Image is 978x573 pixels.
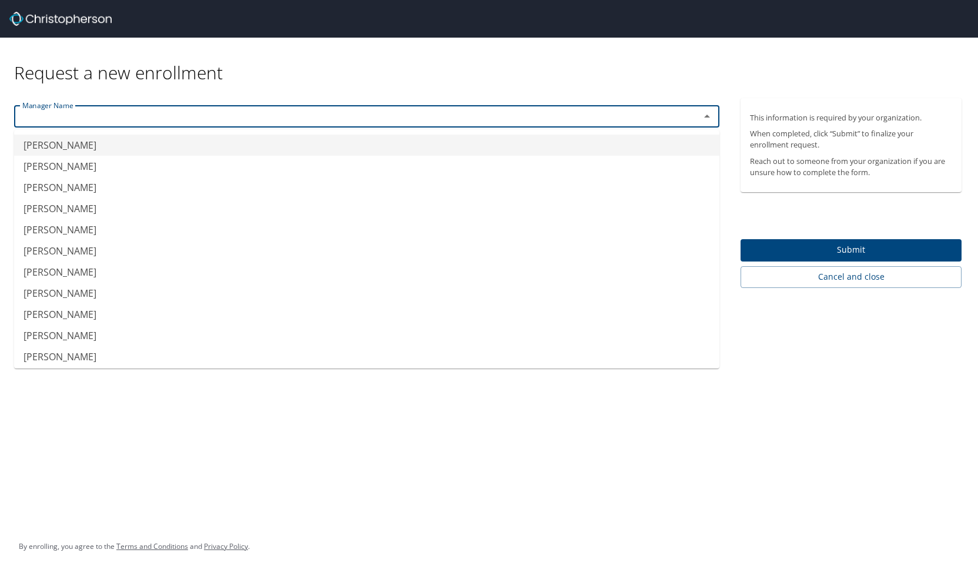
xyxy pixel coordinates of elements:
[14,38,971,84] div: Request a new enrollment
[204,541,248,551] a: Privacy Policy
[14,135,719,156] li: [PERSON_NAME]
[9,12,112,26] img: cbt logo
[741,266,962,288] button: Cancel and close
[14,304,719,325] li: [PERSON_NAME]
[741,239,962,262] button: Submit
[116,541,188,551] a: Terms and Conditions
[750,128,952,150] p: When completed, click “Submit” to finalize your enrollment request.
[14,262,719,283] li: [PERSON_NAME]
[750,270,952,284] span: Cancel and close
[699,108,715,125] button: Close
[14,177,719,198] li: [PERSON_NAME]
[750,243,952,257] span: Submit
[14,346,719,367] li: [PERSON_NAME]
[750,156,952,178] p: Reach out to someone from your organization if you are unsure how to complete the form.
[14,219,719,240] li: [PERSON_NAME]
[14,325,719,346] li: [PERSON_NAME]
[14,156,719,177] li: [PERSON_NAME]
[750,112,952,123] p: This information is required by your organization.
[19,532,250,561] div: By enrolling, you agree to the and .
[14,198,719,219] li: [PERSON_NAME]
[14,283,719,304] li: [PERSON_NAME]
[14,240,719,262] li: [PERSON_NAME]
